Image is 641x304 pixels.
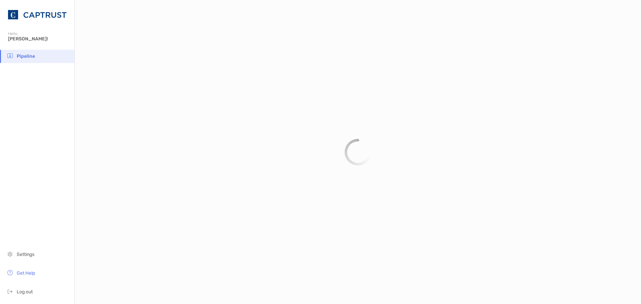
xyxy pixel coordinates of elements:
span: Log out [17,289,33,295]
span: Settings [17,252,34,257]
span: [PERSON_NAME]! [8,36,70,42]
img: get-help icon [6,269,14,277]
img: CAPTRUST Logo [8,3,66,27]
img: settings icon [6,250,14,258]
span: Get Help [17,270,35,276]
img: pipeline icon [6,52,14,60]
span: Pipeline [17,53,35,59]
img: logout icon [6,287,14,295]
